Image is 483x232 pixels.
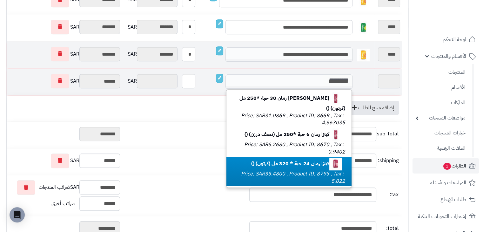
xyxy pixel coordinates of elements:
img: logo-2.png [440,16,477,30]
a: طلبات الإرجاع [413,192,479,207]
img: 1748063294-q1iy0t1r5bonHp0OJCEU3vq0nt0PM56U-40x40.jpg [329,128,342,141]
span: المراجعات والأسئلة [430,178,466,187]
small: Price: SAR6.2680 , Product ID: 8670 , Tax : 0.9402 [244,141,345,156]
a: الماركات [413,96,469,110]
a: لوحة التحكم [413,32,479,47]
a: إشعارات التحويلات البنكية [413,209,479,224]
div: SAR [8,47,120,61]
span: الأقسام والمنتجات [431,52,466,61]
div: SAR [123,20,178,34]
small: Price: SAR31.0869 , Product ID: 8669 , Tax : 4.663035 [241,112,345,127]
span: إشعارات التحويلات البنكية [418,212,466,221]
span: ضرائب أخرى [51,199,76,207]
span: طلبات الإرجاع [440,195,466,204]
a: مواصفات المنتجات [413,111,469,125]
img: 1747640999-upDJlY472uRI1yXfCiXJh7WSLxRGSFfY-40x40.jpg [357,49,370,61]
a: خيارات المنتجات [413,126,469,140]
a: الملفات الرقمية [413,141,469,155]
div: SAR [8,20,120,34]
div: Open Intercom Messenger [10,207,25,222]
div: SAR [123,47,178,61]
div: SAR [8,180,120,195]
span: total: [378,225,399,232]
span: الطلبات [443,161,466,170]
a: الطلبات1 [413,158,479,174]
div: SAR [8,74,120,88]
b: [PERSON_NAME] رمان 30 حبة *250 مل (كرتون) () [239,94,345,112]
a: إضافة منتج للطلب [345,101,399,115]
a: المنتجات [413,65,469,79]
small: Price: SAR33.4800 , Product ID: 8793 , Tax : 5.022 [241,170,345,185]
div: SAR [8,154,120,168]
b: كينزا رمان 24 حبة * 320 مل (كرتون) () [251,160,345,167]
span: tax: [378,191,399,198]
a: الأقسام [413,81,469,94]
b: كينزا رمان 6 حبة *250 مل (نصف درزن) () [245,131,345,138]
span: 1 [443,163,451,170]
img: 1759408823-download%20(4)-40x40.jpeg [329,158,342,170]
a: المراجعات والأسئلة [413,175,479,190]
span: ضرائب المنتجات [39,184,70,191]
img: 1747641507-tprFMFxhEGPCQeI9DLBY5kCSl20u5anJ-40x40.jpg [357,21,370,34]
div: SAR [123,74,178,88]
span: shipping: [378,157,399,164]
span: sub_total: [378,130,399,138]
span: لوحة التحكم [443,35,466,44]
img: 1748063293-q1iy0t1r5bonHp0OJCEU3vq0nt0PM56U-40x40.jpg [329,92,342,105]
